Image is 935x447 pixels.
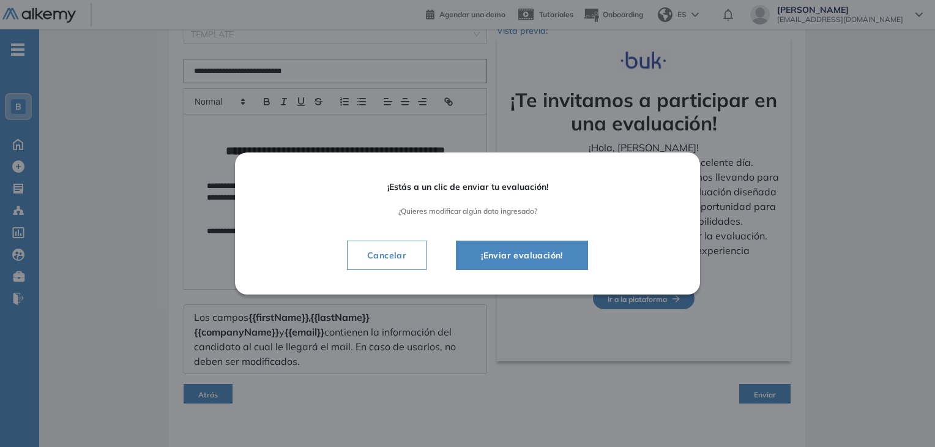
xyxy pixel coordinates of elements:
span: ¿Quieres modificar algún dato ingresado? [269,207,666,216]
span: ¡Enviar evaluación! [471,248,573,263]
span: Cancelar [357,248,416,263]
button: ¡Enviar evaluación! [456,241,588,270]
span: ¡Estás a un clic de enviar tu evaluación! [269,182,666,192]
button: Cancelar [347,241,427,270]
